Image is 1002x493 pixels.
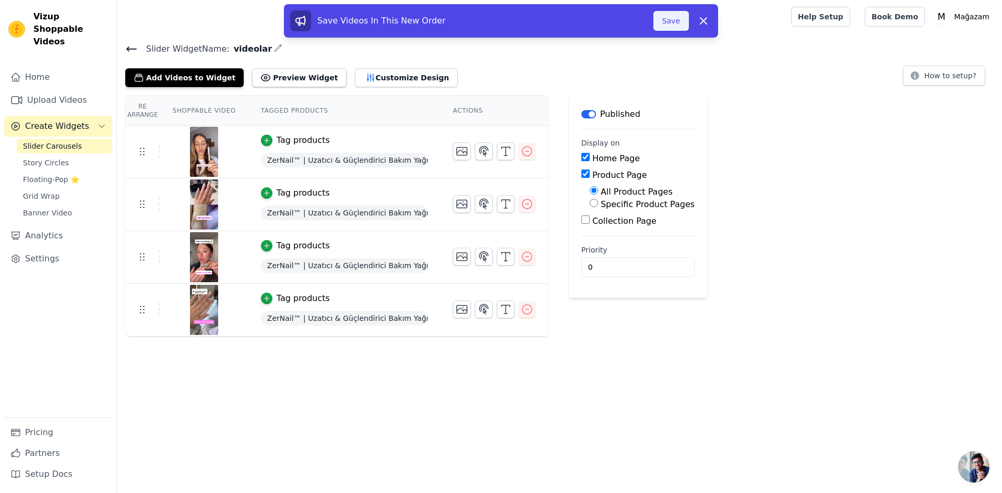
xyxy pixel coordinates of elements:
[581,138,620,148] legend: Display on
[261,187,330,199] button: Tag products
[600,108,640,121] p: Published
[4,443,112,464] a: Partners
[903,73,985,83] a: How to setup?
[4,464,112,485] a: Setup Docs
[903,66,985,86] button: How to setup?
[17,189,112,203] a: Grid Wrap
[160,96,248,126] th: Shoppable Video
[277,239,330,252] div: Tag products
[23,208,72,218] span: Banner Video
[958,451,989,483] div: Açık sohbet
[4,225,112,246] a: Analytics
[453,248,471,266] button: Change Thumbnail
[453,300,471,318] button: Change Thumbnail
[317,16,446,26] span: Save Videos In This New Order
[230,43,272,55] span: videolar
[261,258,428,273] span: ZerNail™ | Uzatıcı & Güçlendirici Bakım Yağı
[453,195,471,213] button: Change Thumbnail
[274,42,282,56] div: Edit Name
[355,68,458,87] button: Customize Design
[440,96,548,126] th: Actions
[261,292,330,305] button: Tag products
[653,11,689,31] button: Save
[23,174,79,185] span: Floating-Pop ⭐
[17,139,112,153] a: Slider Carousels
[592,170,647,180] label: Product Page
[601,187,673,197] label: All Product Pages
[277,292,330,305] div: Tag products
[252,68,346,87] button: Preview Widget
[4,248,112,269] a: Settings
[17,206,112,220] a: Banner Video
[592,153,640,163] label: Home Page
[261,311,428,326] span: ZerNail™ | Uzatıcı & Güçlendirici Bakım Yağı
[4,67,112,88] a: Home
[189,285,219,335] img: tn-7a79afc64d9649158f638125765acf4b.png
[189,232,219,282] img: tn-8b8ac19a94b94263987d68a2ee821cb6.png
[601,199,695,209] label: Specific Product Pages
[277,187,330,199] div: Tag products
[261,239,330,252] button: Tag products
[4,116,112,137] button: Create Widgets
[125,68,244,87] button: Add Videos to Widget
[581,245,695,255] label: Priority
[4,90,112,111] a: Upload Videos
[23,141,82,151] span: Slider Carousels
[261,153,428,167] span: ZerNail™ | Uzatıcı & Güçlendirici Bakım Yağı
[25,120,89,133] span: Create Widgets
[453,142,471,160] button: Change Thumbnail
[17,172,112,187] a: Floating-Pop ⭐
[261,206,428,220] span: ZerNail™ | Uzatıcı & Güçlendirici Bakım Yağı
[23,191,59,201] span: Grid Wrap
[125,96,160,126] th: Re Arrange
[17,155,112,170] a: Story Circles
[189,179,219,230] img: tn-4c45fb6e4e6d45b1b531077af664c1b6.png
[277,134,330,147] div: Tag products
[261,134,330,147] button: Tag products
[4,422,112,443] a: Pricing
[248,96,440,126] th: Tagged Products
[592,216,657,226] label: Collection Page
[23,158,69,168] span: Story Circles
[138,43,230,55] span: Slider Widget Name:
[189,127,219,177] img: tn-4476dd72b1704e238d737db1b7b751c4.png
